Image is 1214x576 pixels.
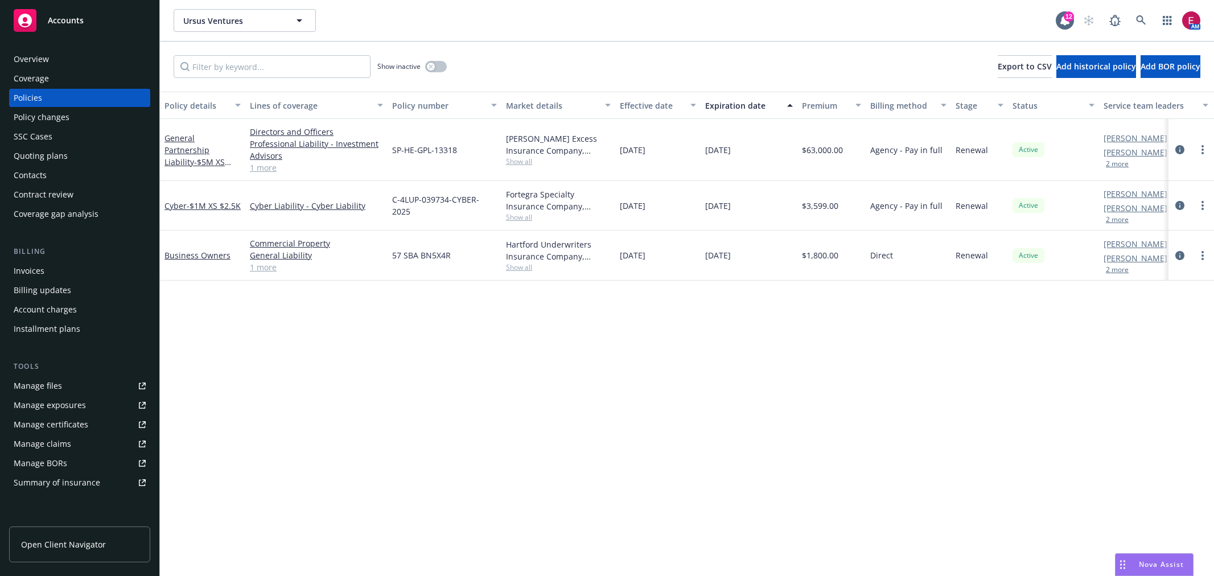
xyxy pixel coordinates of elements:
div: Stage [956,100,991,112]
span: Show all [506,212,611,222]
button: Premium [797,92,866,119]
span: Show inactive [377,61,421,71]
span: [DATE] [705,144,731,156]
a: [PERSON_NAME] [1104,146,1167,158]
a: [PERSON_NAME] [1104,132,1167,144]
a: Manage claims [9,435,150,453]
a: Accounts [9,5,150,36]
a: [PERSON_NAME] [1104,188,1167,200]
span: Direct [870,249,893,261]
span: [DATE] [620,200,645,212]
div: Quoting plans [14,147,68,165]
span: [DATE] [705,200,731,212]
div: Premium [802,100,849,112]
span: Renewal [956,249,988,261]
a: Coverage gap analysis [9,205,150,223]
a: 1 more [250,162,383,174]
button: Service team leaders [1099,92,1213,119]
span: $3,599.00 [802,200,838,212]
span: Show all [506,262,611,272]
div: Contract review [14,186,73,204]
a: Professional Liability - Investment Advisors [250,138,383,162]
div: Contacts [14,166,47,184]
span: $63,000.00 [802,144,843,156]
span: 57 SBA BN5X4R [392,249,451,261]
span: Active [1017,250,1040,261]
a: circleInformation [1173,199,1187,212]
a: Installment plans [9,320,150,338]
button: Effective date [615,92,701,119]
button: 2 more [1106,161,1129,167]
button: Stage [951,92,1008,119]
div: Policies [14,89,42,107]
button: Export to CSV [998,55,1052,78]
div: Summary of insurance [14,474,100,492]
div: Status [1013,100,1082,112]
button: Nova Assist [1115,553,1194,576]
a: Billing updates [9,281,150,299]
div: Policy changes [14,108,69,126]
a: Quoting plans [9,147,150,165]
span: Open Client Navigator [21,538,106,550]
span: SP-HE-GPL-13318 [392,144,457,156]
span: [DATE] [705,249,731,261]
button: Market details [501,92,615,119]
button: Lines of coverage [245,92,388,119]
div: Billing method [870,100,934,112]
a: Policies [9,89,150,107]
a: Manage BORs [9,454,150,472]
div: Billing updates [14,281,71,299]
a: Overview [9,50,150,68]
div: Hartford Underwriters Insurance Company, Hartford Insurance Group [506,238,611,262]
span: Export to CSV [998,61,1052,72]
button: Add historical policy [1056,55,1136,78]
div: Invoices [14,262,44,280]
div: Service team leaders [1104,100,1196,112]
div: Analytics hub [9,515,150,526]
a: more [1196,199,1209,212]
a: General Liability [250,249,383,261]
div: Manage claims [14,435,71,453]
a: more [1196,249,1209,262]
a: Manage exposures [9,396,150,414]
div: Billing [9,246,150,257]
div: Coverage gap analysis [14,205,98,223]
span: $1,800.00 [802,249,838,261]
a: Switch app [1156,9,1179,32]
span: Ursus Ventures [183,15,282,27]
span: [DATE] [620,144,645,156]
a: Cyber Liability - Cyber Liability [250,200,383,212]
div: SSC Cases [14,127,52,146]
a: Commercial Property [250,237,383,249]
div: Manage files [14,377,62,395]
button: Status [1008,92,1099,119]
span: Renewal [956,200,988,212]
a: Manage files [9,377,150,395]
a: Start snowing [1077,9,1100,32]
a: 1 more [250,261,383,273]
div: Account charges [14,301,77,319]
a: Summary of insurance [9,474,150,492]
button: Billing method [866,92,951,119]
span: - $1M XS $2.5K [187,200,241,211]
a: circleInformation [1173,143,1187,157]
a: Directors and Officers [250,126,383,138]
div: Expiration date [705,100,780,112]
div: Policy details [164,100,228,112]
a: Policy changes [9,108,150,126]
button: 2 more [1106,266,1129,273]
span: Agency - Pay in full [870,200,943,212]
span: Agency - Pay in full [870,144,943,156]
div: Manage exposures [14,396,86,414]
div: Overview [14,50,49,68]
span: Add historical policy [1056,61,1136,72]
span: Accounts [48,16,84,25]
span: Renewal [956,144,988,156]
span: Active [1017,200,1040,211]
a: SSC Cases [9,127,150,146]
div: Coverage [14,69,49,88]
div: Policy number [392,100,484,112]
span: [DATE] [620,249,645,261]
div: Installment plans [14,320,80,338]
